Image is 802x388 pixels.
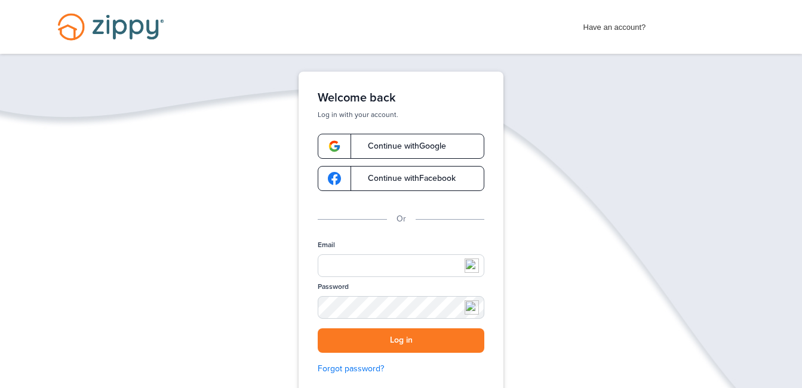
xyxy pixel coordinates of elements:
span: Continue with Google [356,142,446,150]
span: Continue with Facebook [356,174,456,183]
label: Password [318,282,349,292]
img: npw-badge-icon-locked.svg [465,258,479,273]
input: Email [318,254,484,277]
a: Forgot password? [318,362,484,375]
a: google-logoContinue withFacebook [318,166,484,191]
img: npw-badge-icon-locked.svg [465,300,479,315]
a: google-logoContinue withGoogle [318,134,484,159]
h1: Welcome back [318,91,484,105]
label: Email [318,240,335,250]
span: Have an account? [583,15,646,34]
p: Or [397,213,406,226]
input: Password [318,296,484,319]
img: google-logo [328,140,341,153]
p: Log in with your account. [318,110,484,119]
img: google-logo [328,172,341,185]
button: Log in [318,328,484,353]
